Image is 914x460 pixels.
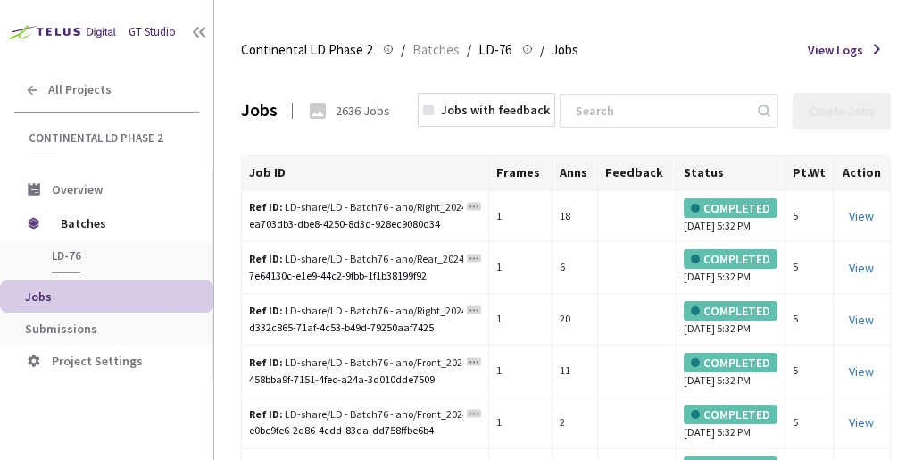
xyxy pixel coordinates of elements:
div: [DATE] 5:32 PM [684,198,777,235]
div: COMPLETED [684,405,777,424]
span: LD-76 [52,248,184,263]
div: [DATE] 5:32 PM [684,405,777,441]
span: Jobs [552,39,578,61]
td: 1 [489,294,553,346]
td: 5 [785,191,834,243]
div: [DATE] 5:32 PM [684,353,777,389]
a: Batches [409,39,463,59]
td: 6 [553,242,599,294]
li: / [401,39,405,61]
b: Ref ID: [249,407,283,421]
td: 2 [553,397,599,449]
div: LD-share/LD - Batch76 - ano/Right_20240717_1515_Pa_sony_Day_sunny_LD_Hightway_H14_172119833125000... [249,199,463,216]
td: 5 [785,294,834,346]
div: GT Studio [129,24,176,41]
input: Search [565,95,755,127]
div: LD-share/LD - Batch76 - ano/Front_20240717_1515_Pa_sony_Day_sunny_LD_Hightway_H14_172119848125000... [249,406,463,423]
th: Job ID [242,155,489,191]
td: 1 [489,397,553,449]
th: Frames [489,155,553,191]
div: d332c865-71af-4c53-b49d-79250aaf7425 [249,320,481,337]
td: 1 [489,346,553,397]
div: e0bc9fe6-2d86-4cdd-83da-dd758ffbe6b4 [249,422,481,439]
span: Submissions [25,321,97,337]
div: LD-share/LD - Batch76 - ano/Rear_20240717_1515_Pa_sony_Day_sunny_LD_Hightway_H14_1721198451250000... [249,251,463,268]
td: 5 [785,346,834,397]
span: Batches [412,39,460,61]
div: COMPLETED [684,249,777,269]
td: 5 [785,242,834,294]
a: View [849,364,874,380]
a: View [849,312,874,328]
td: 18 [553,191,599,243]
a: View [849,414,874,431]
span: Jobs [25,289,52,305]
td: 11 [553,346,599,397]
b: Ref ID: [249,355,283,369]
span: Continental LD Phase 2 [29,130,188,146]
span: Batches [61,205,183,241]
div: LD-share/LD - Batch76 - ano/Front_20240717_1515_Pa_sony_Day_sunny_LD_Hightway_H14_172119833875000... [249,355,463,372]
div: Jobs [241,97,278,123]
th: Status [677,155,785,191]
td: 1 [489,242,553,294]
b: Ref ID: [249,304,283,317]
div: 2636 Jobs [336,102,390,120]
span: View Logs [808,41,863,59]
td: 5 [785,397,834,449]
div: Jobs with feedback [441,101,550,119]
span: All Projects [48,82,112,97]
span: Overview [52,181,103,197]
div: 7e64130c-e1e9-44c2-9fbb-1f1b38199f92 [249,268,481,285]
span: LD-76 [478,39,511,61]
div: [DATE] 5:32 PM [684,249,777,286]
th: Anns [553,155,599,191]
td: 1 [489,191,553,243]
div: LD-share/LD - Batch76 - ano/Right_20240717_1515_Pa_sony_Day_sunny_LD_Hightway_H14_172119690875000... [249,303,463,320]
th: Feedback [598,155,676,191]
span: Continental LD Phase 2 [241,39,372,61]
div: [DATE] 5:32 PM [684,301,777,338]
div: 458bba9f-7151-4fec-a24a-3d010dde7509 [249,372,481,389]
span: Project Settings [52,353,143,369]
div: COMPLETED [684,353,777,372]
b: Ref ID: [249,200,283,213]
th: Action [834,155,891,191]
div: ea703db3-dbe8-4250-8d3d-928ec9080d34 [249,216,481,233]
li: / [467,39,471,61]
th: Pt.Wt [785,155,834,191]
div: Create Jobs [809,104,875,118]
div: COMPLETED [684,198,777,218]
a: View [849,260,874,276]
li: / [540,39,544,61]
a: View [849,208,874,224]
td: 20 [553,294,599,346]
div: COMPLETED [684,301,777,321]
b: Ref ID: [249,252,283,265]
